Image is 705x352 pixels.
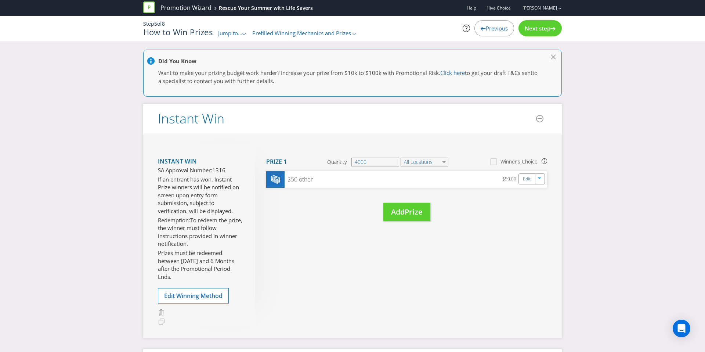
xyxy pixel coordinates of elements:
[391,207,405,217] span: Add
[218,29,242,37] span: Jump to...
[219,4,313,12] div: Rescue Your Summer with Life Savers
[154,20,157,27] span: 5
[523,175,531,183] a: Edit
[143,28,213,36] h1: How to Win Prizes
[285,175,313,184] div: $50 other
[515,5,557,11] a: [PERSON_NAME]
[440,69,465,76] a: Click here
[158,216,242,247] span: To redeem the prize, the winner must follow instructions provided in winner notification.
[673,320,690,337] div: Open Intercom Messenger
[502,175,518,184] div: $50.00
[158,69,440,76] span: Want to make your prizing budget work harder? Increase your prize from $10k to $100k with Promoti...
[252,29,351,37] span: Prefilled Winning Mechanics and Prizes
[486,25,508,32] span: Previous
[266,159,287,165] h4: Prize 1
[158,166,212,174] span: SA Approval Number:
[212,166,225,174] span: 1316
[467,5,476,11] a: Help
[500,158,538,165] div: Winner's Choice
[158,111,224,126] h2: Instant Win
[525,25,550,32] span: Next step
[143,20,154,27] span: Step
[158,216,190,224] span: Redemption:
[162,20,165,27] span: 8
[327,158,347,166] span: Quantity
[487,5,511,11] span: Hive Choice
[158,176,244,215] p: If an entrant has won, Instant Prize winners will be notified on screen upon entry form submissio...
[383,203,430,222] button: AddPrize
[157,20,162,27] span: of
[158,69,538,84] span: to get your draft T&Cs sentto a specialist to contact you with further details.
[158,249,244,281] p: Prizes must be redeemed between [DATE] and 6 Months after the Promotional Period Ends.
[158,288,229,303] button: Edit Winning Method
[164,292,223,300] span: Edit Winning Method
[405,207,423,217] span: Prize
[160,4,211,12] a: Promotion Wizard
[158,158,244,165] h4: Instant Win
